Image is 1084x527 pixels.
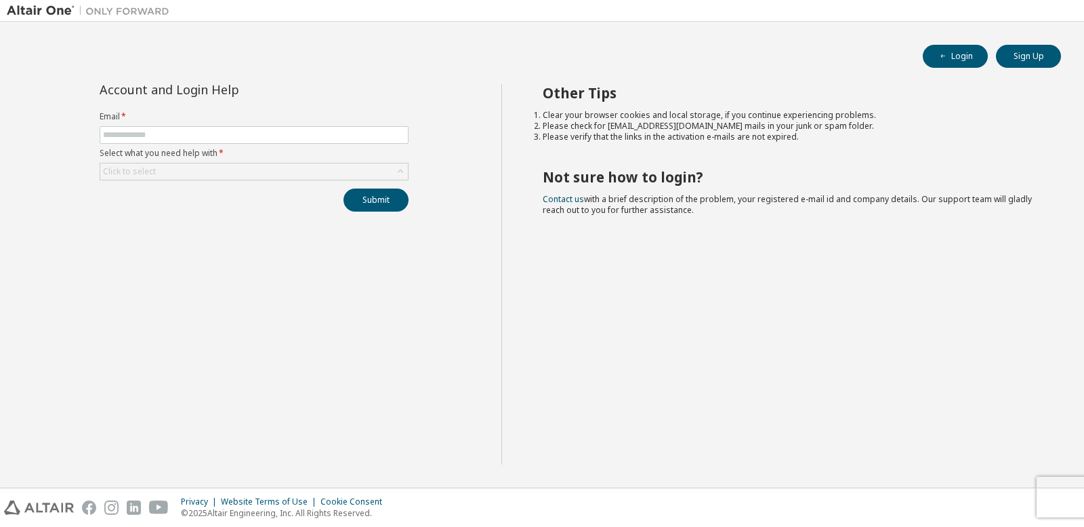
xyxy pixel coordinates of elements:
[343,189,409,212] button: Submit
[104,501,119,515] img: instagram.svg
[221,496,320,507] div: Website Terms of Use
[320,496,390,507] div: Cookie Consent
[127,501,141,515] img: linkedin.svg
[543,84,1037,102] h2: Other Tips
[996,45,1061,68] button: Sign Up
[543,168,1037,186] h2: Not sure how to login?
[100,163,408,180] div: Click to select
[543,132,1037,142] li: Please verify that the links in the activation e-mails are not expired.
[4,501,74,515] img: altair_logo.svg
[100,148,409,159] label: Select what you need help with
[82,501,96,515] img: facebook.svg
[100,111,409,122] label: Email
[100,84,347,95] div: Account and Login Help
[7,4,176,18] img: Altair One
[543,193,1032,216] span: with a brief description of the problem, your registered e-mail id and company details. Our suppo...
[543,121,1037,132] li: Please check for [EMAIL_ADDRESS][DOMAIN_NAME] mails in your junk or spam folder.
[543,193,584,205] a: Contact us
[923,45,988,68] button: Login
[103,166,156,177] div: Click to select
[543,110,1037,121] li: Clear your browser cookies and local storage, if you continue experiencing problems.
[181,507,390,519] p: © 2025 Altair Engineering, Inc. All Rights Reserved.
[181,496,221,507] div: Privacy
[149,501,169,515] img: youtube.svg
